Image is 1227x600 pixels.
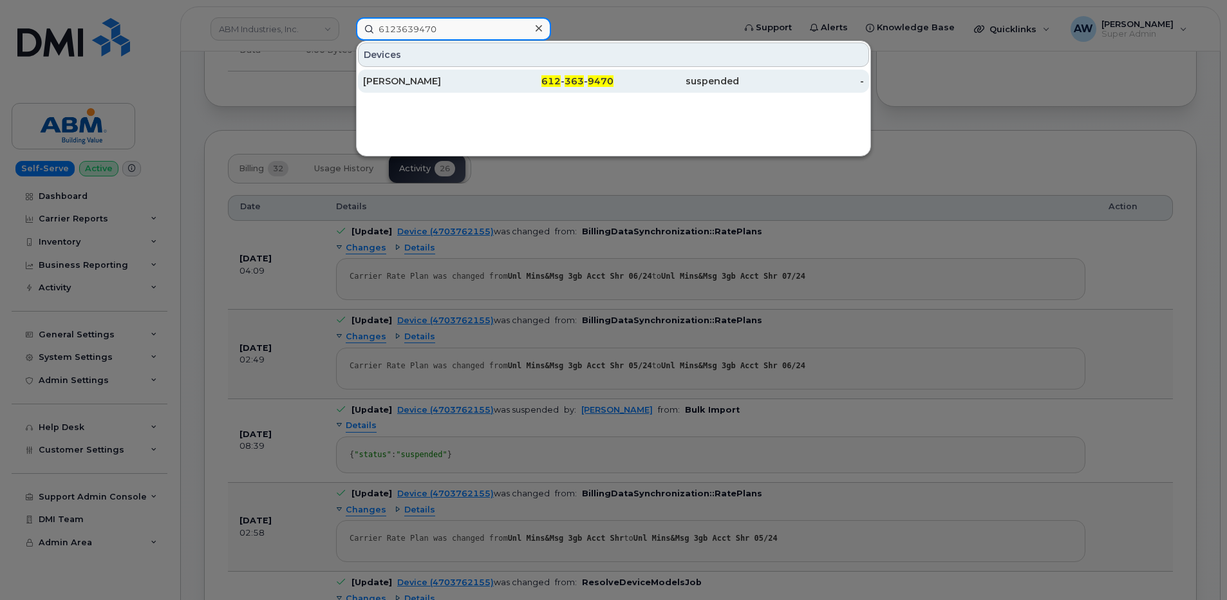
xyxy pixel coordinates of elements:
[613,75,739,88] div: suspended
[358,70,869,93] a: [PERSON_NAME]612-363-9470suspended-
[356,17,551,41] input: Find something...
[363,75,489,88] div: [PERSON_NAME]
[588,75,613,87] span: 9470
[489,75,614,88] div: - -
[739,75,865,88] div: -
[565,75,584,87] span: 363
[541,75,561,87] span: 612
[358,42,869,67] div: Devices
